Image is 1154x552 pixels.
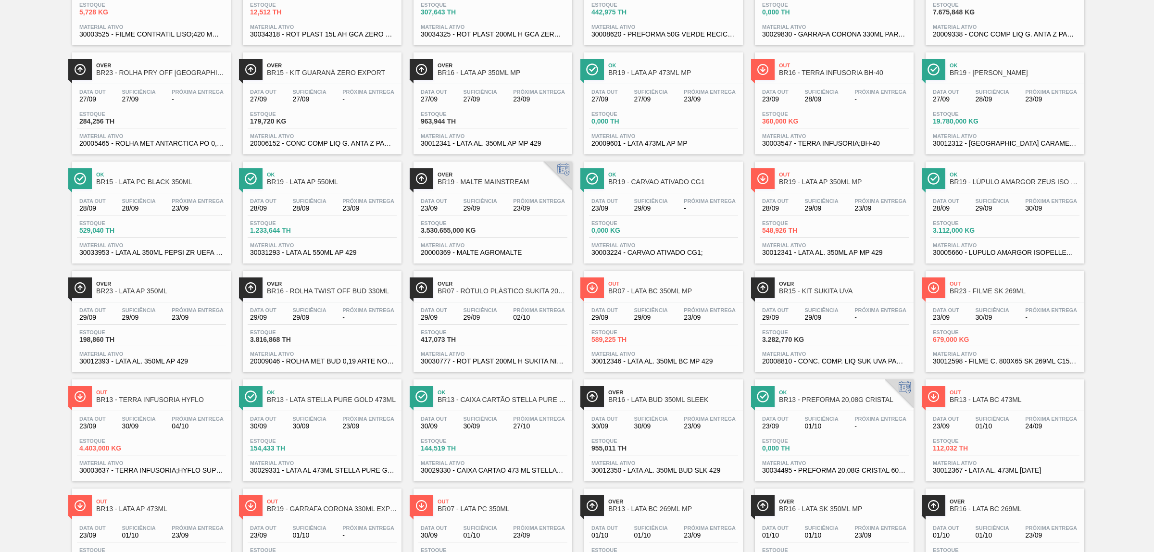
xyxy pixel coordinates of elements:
[463,205,497,212] span: 29/09
[172,89,224,95] span: Próxima Entrega
[513,96,565,103] span: 23/09
[438,389,567,395] span: Ok
[779,69,909,76] span: BR16 - TERRA INFUSORIA BH-40
[928,390,940,402] img: Ícone
[65,263,236,373] a: ÍconeOverBR23 - LATA AP 350MLData out29/09Suficiência29/09Próxima Entrega23/09Estoque198,860 THMa...
[591,140,736,147] span: 20009601 - LATA 473ML AP MP
[591,307,618,313] span: Data out
[591,118,659,125] span: 0,000 TH
[415,390,427,402] img: Ícone
[415,63,427,75] img: Ícone
[250,96,276,103] span: 27/09
[96,396,226,403] span: BR13 - TERRA INFUSORIA HYFLO
[79,242,224,248] span: Material ativo
[854,205,906,212] span: 23/09
[421,205,447,212] span: 23/09
[591,2,659,8] span: Estoque
[608,63,738,68] span: Ok
[513,89,565,95] span: Próxima Entrega
[762,314,789,321] span: 29/09
[748,372,918,481] a: ÍconeOkBR13 - PREFORMA 20,08G CRISTALData out23/09Suficiência01/10Próxima Entrega-Estoque0,000 TH...
[933,336,1000,343] span: 679,000 KG
[933,133,1077,139] span: Material ativo
[591,314,618,321] span: 29/09
[586,173,598,185] img: Ícone
[250,307,276,313] span: Data out
[757,173,769,185] img: Ícone
[250,336,317,343] span: 3.816,868 TH
[586,282,598,294] img: Ícone
[928,282,940,294] img: Ícone
[591,133,736,139] span: Material ativo
[463,307,497,313] span: Suficiência
[975,205,1009,212] span: 29/09
[79,314,106,321] span: 29/09
[421,140,565,147] span: 30012341 - LATA AL. 350ML AP MP 429
[342,205,394,212] span: 23/09
[591,220,659,226] span: Estoque
[79,111,147,117] span: Estoque
[762,2,829,8] span: Estoque
[250,358,394,365] span: 20009046 - ROLHA MET BUD 0,19 ARTE NOVA CX10MIL
[634,307,667,313] span: Suficiência
[762,24,906,30] span: Material ativo
[577,263,748,373] a: ÍconeOutBR07 - LATA BC 350ML MPData out29/09Suficiência29/09Próxima Entrega23/09Estoque589,225 TH...
[762,89,789,95] span: Data out
[854,314,906,321] span: -
[513,314,565,321] span: 02/10
[79,351,224,357] span: Material ativo
[172,307,224,313] span: Próxima Entrega
[463,198,497,204] span: Suficiência
[933,249,1077,256] span: 30005660 - LUPULO AMARGOR ISOPELLET ZEUS T90
[421,89,447,95] span: Data out
[608,172,738,177] span: Ok
[762,96,789,103] span: 23/09
[421,220,488,226] span: Estoque
[933,227,1000,234] span: 3.112,000 KG
[79,31,224,38] span: 30003525 - FILME CONTRATIL LISO;420 MM;50 MICRA;;;
[591,249,736,256] span: 30003224 - CARVAO ATIVADO CG1;
[122,205,155,212] span: 28/09
[406,154,577,263] a: ÍconeOverBR19 - MALTE MAINSTREAMData out23/09Suficiência29/09Próxima Entrega23/09Estoque3.530.655...
[250,24,394,30] span: Material ativo
[933,89,959,95] span: Data out
[267,288,397,295] span: BR16 - ROLHA TWIST OFF BUD 330ML
[421,96,447,103] span: 27/09
[406,45,577,154] a: ÍconeOverBR16 - LATA AP 350ML MPData out27/09Suficiência27/09Próxima Entrega23/09Estoque963,944 T...
[172,205,224,212] span: 23/09
[267,281,397,287] span: Over
[463,314,497,321] span: 29/09
[250,351,394,357] span: Material ativo
[421,2,488,8] span: Estoque
[591,198,618,204] span: Data out
[513,307,565,313] span: Próxima Entrega
[933,351,1077,357] span: Material ativo
[74,173,86,185] img: Ícone
[79,227,147,234] span: 529,040 TH
[918,263,1089,373] a: ÍconeOutBR23 - FILME SK 269MLData out23/09Suficiência30/09Próxima Entrega-Estoque679,000 KGMateri...
[463,96,497,103] span: 27/09
[950,178,1079,186] span: BR19 - LÚPULO AMARGOR ZEUS ISO T90
[245,173,257,185] img: Ícone
[79,220,147,226] span: Estoque
[96,172,226,177] span: Ok
[236,372,406,481] a: ÍconeOkBR13 - LATA STELLA PURE GOLD 473MLData out30/09Suficiência30/09Próxima Entrega23/09Estoque...
[762,118,829,125] span: 360,000 KG
[172,198,224,204] span: Próxima Entrega
[779,288,909,295] span: BR15 - KIT SUKITA UVA
[608,69,738,76] span: BR19 - LATA AP 473ML MP
[267,172,397,177] span: Ok
[342,89,394,95] span: Próxima Entrega
[608,396,738,403] span: BR16 - LATA BUD 350ML SLEEK
[65,372,236,481] a: ÍconeOutBR13 - TERRA INFUSORIA HYFLOData out23/09Suficiência30/09Próxima Entrega04/10Estoque4.403...
[421,24,565,30] span: Material ativo
[779,63,909,68] span: Out
[577,154,748,263] a: ÍconeOkBR19 - CARVAO ATIVADO CG1Data out23/09Suficiência29/09Próxima Entrega-Estoque0,000 KGMater...
[342,307,394,313] span: Próxima Entrega
[245,390,257,402] img: Ícone
[762,249,906,256] span: 30012341 - LATA AL. 350ML AP MP 429
[342,198,394,204] span: Próxima Entrega
[928,173,940,185] img: Ícone
[933,329,1000,335] span: Estoque
[292,314,326,321] span: 29/09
